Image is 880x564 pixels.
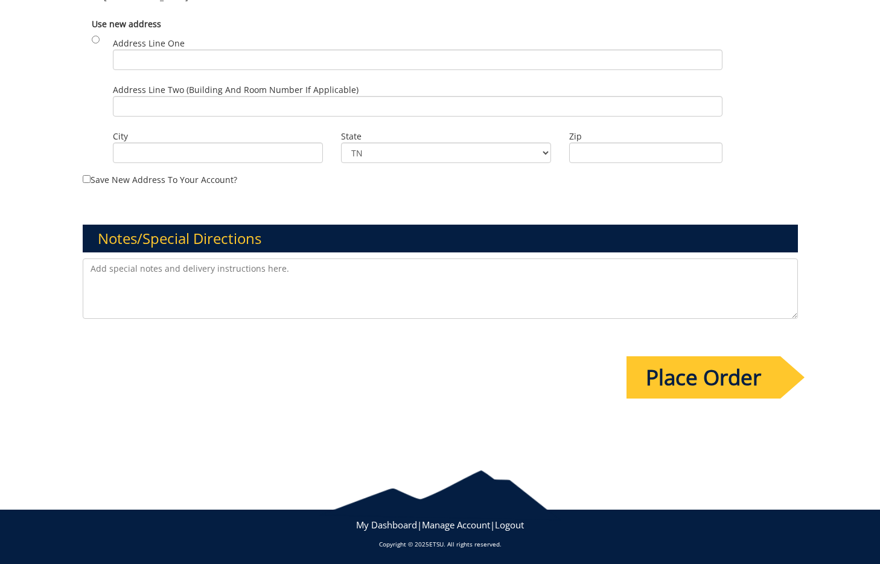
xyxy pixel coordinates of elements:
[569,130,722,143] label: Zip
[92,18,161,30] b: Use new address
[113,50,722,70] input: Address Line One
[113,37,722,70] label: Address Line One
[113,96,722,117] input: Address Line Two (Building and Room Number if applicable)
[83,175,91,183] input: Save new address to your account?
[422,519,490,531] a: Manage Account
[113,143,323,163] input: City
[113,84,722,117] label: Address Line Two (Building and Room Number if applicable)
[341,130,551,143] label: State
[495,519,524,531] a: Logout
[429,540,444,548] a: ETSU
[569,143,722,163] input: Zip
[627,356,780,399] input: Place Order
[113,130,323,143] label: City
[356,519,417,531] a: My Dashboard
[83,225,798,252] h3: Notes/Special Directions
